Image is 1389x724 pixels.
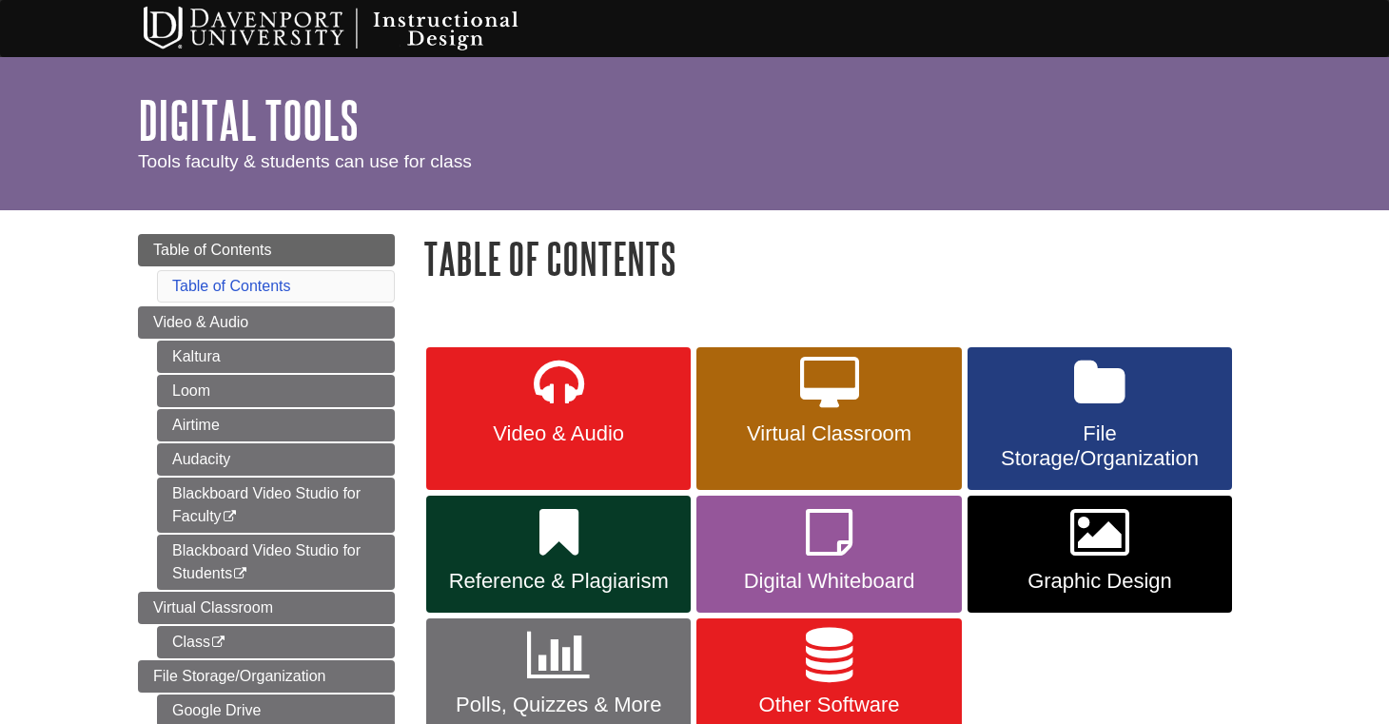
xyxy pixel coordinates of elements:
span: Virtual Classroom [153,599,273,616]
span: File Storage/Organization [982,421,1218,471]
span: File Storage/Organization [153,668,325,684]
span: Reference & Plagiarism [440,569,676,594]
a: Airtime [157,409,395,441]
a: Video & Audio [426,347,691,490]
img: Davenport University Instructional Design [128,5,585,52]
a: Audacity [157,443,395,476]
i: This link opens in a new window [232,568,248,580]
a: Class [157,626,395,658]
span: Tools faculty & students can use for class [138,151,472,171]
a: Video & Audio [138,306,395,339]
a: Blackboard Video Studio for Faculty [157,478,395,533]
a: Table of Contents [172,278,291,294]
span: Other Software [711,693,947,717]
i: This link opens in a new window [210,636,226,649]
h1: Table of Contents [423,234,1251,283]
a: Virtual Classroom [696,347,961,490]
a: Digital Tools [138,90,359,149]
a: Digital Whiteboard [696,496,961,614]
span: Table of Contents [153,242,272,258]
a: Virtual Classroom [138,592,395,624]
a: Blackboard Video Studio for Students [157,535,395,590]
span: Graphic Design [982,569,1218,594]
a: Kaltura [157,341,395,373]
span: Polls, Quizzes & More [440,693,676,717]
a: Graphic Design [968,496,1232,614]
span: Virtual Classroom [711,421,947,446]
a: File Storage/Organization [138,660,395,693]
a: Loom [157,375,395,407]
span: Video & Audio [153,314,248,330]
i: This link opens in a new window [222,511,238,523]
a: Reference & Plagiarism [426,496,691,614]
a: File Storage/Organization [968,347,1232,490]
span: Digital Whiteboard [711,569,947,594]
a: Table of Contents [138,234,395,266]
span: Video & Audio [440,421,676,446]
